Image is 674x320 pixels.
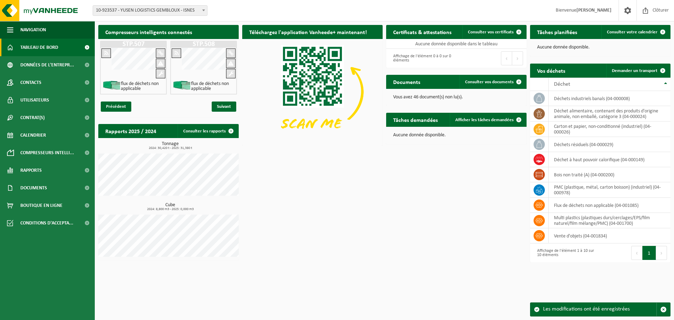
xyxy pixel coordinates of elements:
img: Download de VHEPlus App [242,39,383,144]
a: Consulter les rapports [178,124,238,138]
p: Vous avez 46 document(s) non lu(s). [393,95,520,100]
td: vente d'objets (04-001834) [549,228,670,243]
span: 10-923537 - YUSEN LOGISTICS GEMBLOUX - ISNES [93,5,207,16]
span: Suivant [212,102,236,112]
span: Navigation [20,21,46,39]
span: 2024: 8,800 m3 - 2025: 0,000 m3 [102,208,239,211]
h2: Téléchargez l'application Vanheede+ maintenant! [242,25,374,39]
span: Demander un transport [612,68,658,73]
span: Consulter vos certificats [468,30,514,34]
button: Next [512,51,523,65]
div: Affichage de l'élément 0 à 0 sur 0 éléments [390,51,453,66]
img: HK-XP-30-GN-00 [173,81,190,90]
button: Next [656,246,667,260]
a: Afficher les tâches demandées [450,113,526,127]
p: Aucune donnée disponible. [393,133,520,138]
strong: [PERSON_NAME] [576,8,612,13]
img: HK-XP-30-GN-00 [103,81,120,90]
span: Conditions d'accepta... [20,214,73,232]
span: Contacts [20,74,41,91]
span: Déchet [554,81,570,87]
td: déchet alimentaire, contenant des produits d'origine animale, non emballé, catégorie 3 (04-000024) [549,106,670,122]
button: 1 [642,246,656,260]
span: Contrat(s) [20,109,45,126]
span: Utilisateurs [20,91,49,109]
h4: flux de déchets non applicable [191,81,234,91]
span: Données de l'entrepr... [20,56,74,74]
span: Calendrier [20,126,46,144]
h4: flux de déchets non applicable [121,81,164,91]
span: Boutique en ligne [20,197,62,214]
td: Aucune donnée disponible dans le tableau [386,39,527,49]
td: PMC (plastique, métal, carton boisson) (industriel) (04-000978) [549,182,670,198]
span: Afficher les tâches demandées [455,118,514,122]
h2: Vos déchets [530,64,572,77]
span: Compresseurs intelli... [20,144,74,162]
span: 2024: 30,420 t - 2025: 31,380 t [102,146,239,150]
div: Affichage de l'élément 1 à 10 sur 10 éléments [534,245,597,261]
p: Aucune donnée disponible. [537,45,663,50]
td: bois non traité (A) (04-000200) [549,167,670,182]
h2: Rapports 2025 / 2024 [98,124,163,138]
td: déchet à haut pouvoir calorifique (04-000149) [549,152,670,167]
td: déchets industriels banals (04-000008) [549,91,670,106]
h2: Compresseurs intelligents connectés [98,25,239,39]
span: Documents [20,179,47,197]
div: Les modifications ont été enregistrées [543,303,656,316]
td: flux de déchets non applicable (04-001085) [549,198,670,213]
h1: STP.507 [102,41,165,48]
h2: Tâches demandées [386,113,445,126]
a: Consulter vos documents [460,75,526,89]
h2: Tâches planifiées [530,25,584,39]
h2: Certificats & attestations [386,25,458,39]
h3: Cube [102,203,239,211]
h2: Documents [386,75,427,89]
span: Consulter vos documents [465,80,514,84]
td: multi plastics (plastiques durs/cerclages/EPS/film naturel/film mélange/PMC) (04-001700) [549,213,670,228]
a: Demander un transport [606,64,670,78]
span: Rapports [20,162,42,179]
button: Previous [631,246,642,260]
button: Previous [501,51,512,65]
h1: STP.508 [172,41,235,48]
td: déchets résiduels (04-000029) [549,137,670,152]
span: Précédent [101,102,131,112]
a: Consulter vos certificats [462,25,526,39]
span: Tableau de bord [20,39,58,56]
a: Consulter votre calendrier [601,25,670,39]
span: 10-923537 - YUSEN LOGISTICS GEMBLOUX - ISNES [93,6,207,15]
span: Consulter votre calendrier [607,30,658,34]
td: carton et papier, non-conditionné (industriel) (04-000026) [549,122,670,137]
h3: Tonnage [102,142,239,150]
